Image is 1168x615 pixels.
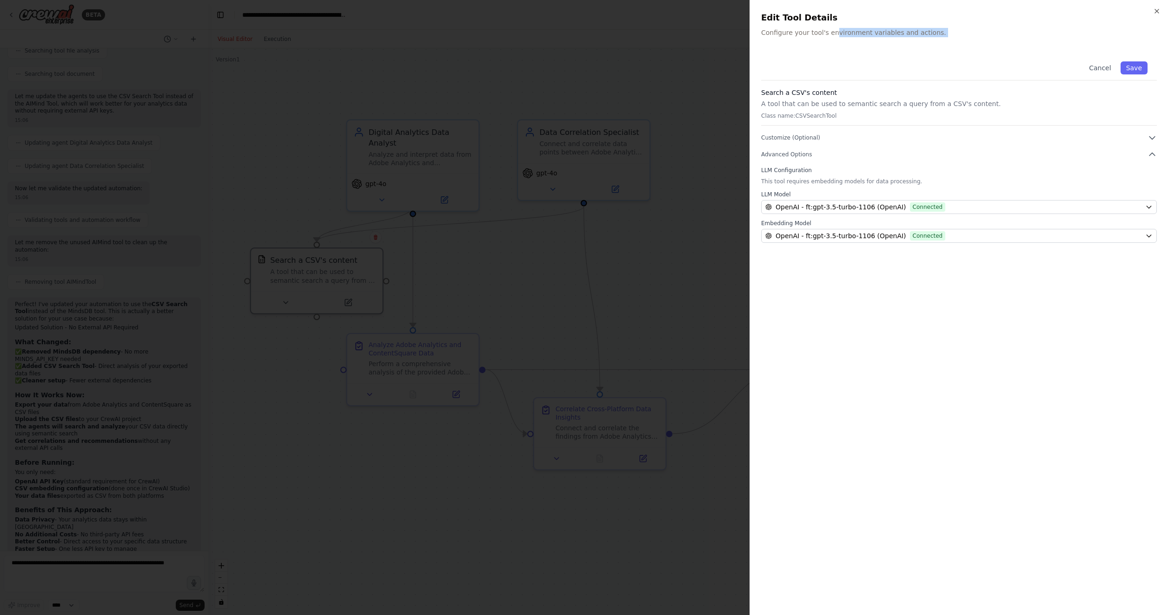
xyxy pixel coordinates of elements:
label: LLM Model [761,191,1157,198]
span: OpenAI - ft:gpt-3.5-turbo-1106 (OpenAI) [776,231,906,241]
label: LLM Configuration [761,167,1157,174]
button: OpenAI - ft:gpt-3.5-turbo-1106 (OpenAI)Connected [761,200,1157,214]
h2: Edit Tool Details [761,11,1157,24]
label: Embedding Model [761,220,1157,227]
button: OpenAI - ft:gpt-3.5-turbo-1106 (OpenAI)Connected [761,229,1157,243]
p: This tool requires embedding models for data processing. [761,178,1157,185]
span: Connected [910,231,946,241]
span: Connected [910,202,946,212]
h3: Search a CSV's content [761,88,1157,97]
p: Configure your tool's environment variables and actions. [761,28,1157,37]
p: A tool that can be used to semantic search a query from a CSV's content. [761,99,1157,108]
button: Cancel [1083,61,1116,74]
span: Customize (Optional) [761,134,820,141]
button: Customize (Optional) [761,133,1157,142]
button: Advanced Options [761,150,1157,159]
button: Save [1121,61,1148,74]
span: OpenAI - ft:gpt-3.5-turbo-1106 (OpenAI) [776,202,906,212]
span: Advanced Options [761,151,812,158]
p: Class name: CSVSearchTool [761,112,1157,120]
